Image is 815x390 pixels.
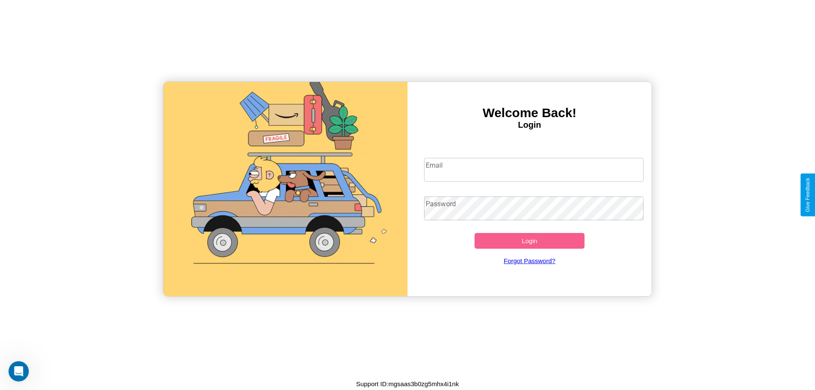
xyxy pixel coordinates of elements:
p: Support ID: mgsaas3b0zg5mhx4i1nk [356,378,459,390]
h4: Login [407,120,652,130]
h3: Welcome Back! [407,106,652,120]
iframe: Intercom live chat [8,361,29,382]
a: Forgot Password? [420,249,640,273]
img: gif [163,82,407,296]
div: Give Feedback [805,178,811,212]
button: Login [475,233,585,249]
